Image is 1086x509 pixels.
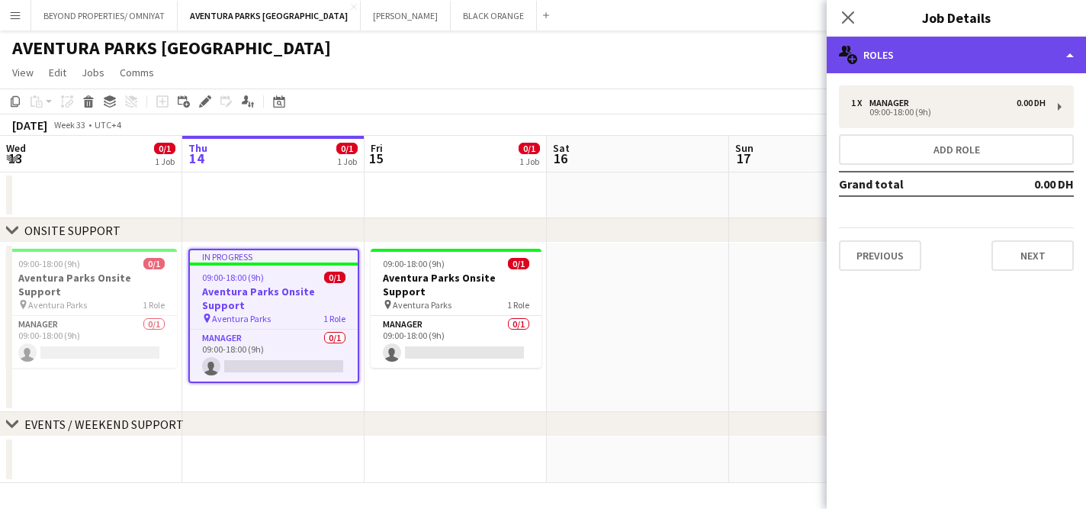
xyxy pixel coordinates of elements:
[371,141,383,155] span: Fri
[6,249,177,368] app-job-card: 09:00-18:00 (9h)0/1Aventura Parks Onsite Support Aventura Parks1 RoleManager0/109:00-18:00 (9h)
[43,63,72,82] a: Edit
[991,240,1074,271] button: Next
[1017,98,1046,108] div: 0.00 DH
[114,63,160,82] a: Comms
[212,313,271,324] span: Aventura Parks
[202,272,264,283] span: 09:00-18:00 (9h)
[12,66,34,79] span: View
[984,172,1074,196] td: 0.00 DH
[31,1,178,31] button: BEYOND PROPERTIES/ OMNIYAT
[393,299,451,311] span: Aventura Parks
[839,134,1074,165] button: Add role
[6,316,177,368] app-card-role: Manager0/109:00-18:00 (9h)
[371,316,541,368] app-card-role: Manager0/109:00-18:00 (9h)
[186,150,207,167] span: 14
[12,118,47,133] div: [DATE]
[4,150,26,167] span: 13
[178,1,361,31] button: AVENTURA PARKS [GEOGRAPHIC_DATA]
[507,299,529,311] span: 1 Role
[324,272,345,283] span: 0/1
[49,66,66,79] span: Edit
[190,285,358,312] h3: Aventura Parks Onsite Support
[827,37,1086,73] div: Roles
[143,299,165,311] span: 1 Role
[371,271,541,298] h3: Aventura Parks Onsite Support
[361,1,451,31] button: [PERSON_NAME]
[371,249,541,368] app-job-card: 09:00-18:00 (9h)0/1Aventura Parks Onsite Support Aventura Parks1 RoleManager0/109:00-18:00 (9h)
[323,313,345,324] span: 1 Role
[735,141,753,155] span: Sun
[120,66,154,79] span: Comms
[851,98,869,108] div: 1 x
[6,271,177,298] h3: Aventura Parks Onsite Support
[368,150,383,167] span: 15
[76,63,111,82] a: Jobs
[337,156,357,167] div: 1 Job
[851,108,1046,116] div: 09:00-18:00 (9h)
[839,172,984,196] td: Grand total
[188,249,359,383] app-job-card: In progress09:00-18:00 (9h)0/1Aventura Parks Onsite Support Aventura Parks1 RoleManager0/109:00-1...
[188,141,207,155] span: Thu
[82,66,104,79] span: Jobs
[733,150,753,167] span: 17
[50,119,88,130] span: Week 33
[190,330,358,382] app-card-role: Manager0/109:00-18:00 (9h)
[6,63,40,82] a: View
[190,250,358,263] div: In progress
[143,258,165,269] span: 0/1
[827,8,1086,27] h3: Job Details
[155,156,175,167] div: 1 Job
[28,299,87,311] span: Aventura Parks
[551,150,570,167] span: 16
[24,417,184,432] div: EVENTS / WEEKEND SUPPORT
[154,143,175,154] span: 0/1
[451,1,537,31] button: BLACK ORANGE
[508,258,529,269] span: 0/1
[383,258,445,269] span: 09:00-18:00 (9h)
[869,98,915,108] div: Manager
[95,119,121,130] div: UTC+4
[839,240,921,271] button: Previous
[18,258,80,269] span: 09:00-18:00 (9h)
[24,223,120,238] div: ONSITE SUPPORT
[336,143,358,154] span: 0/1
[519,156,539,167] div: 1 Job
[12,37,331,60] h1: AVENTURA PARKS [GEOGRAPHIC_DATA]
[553,141,570,155] span: Sat
[519,143,540,154] span: 0/1
[6,141,26,155] span: Wed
